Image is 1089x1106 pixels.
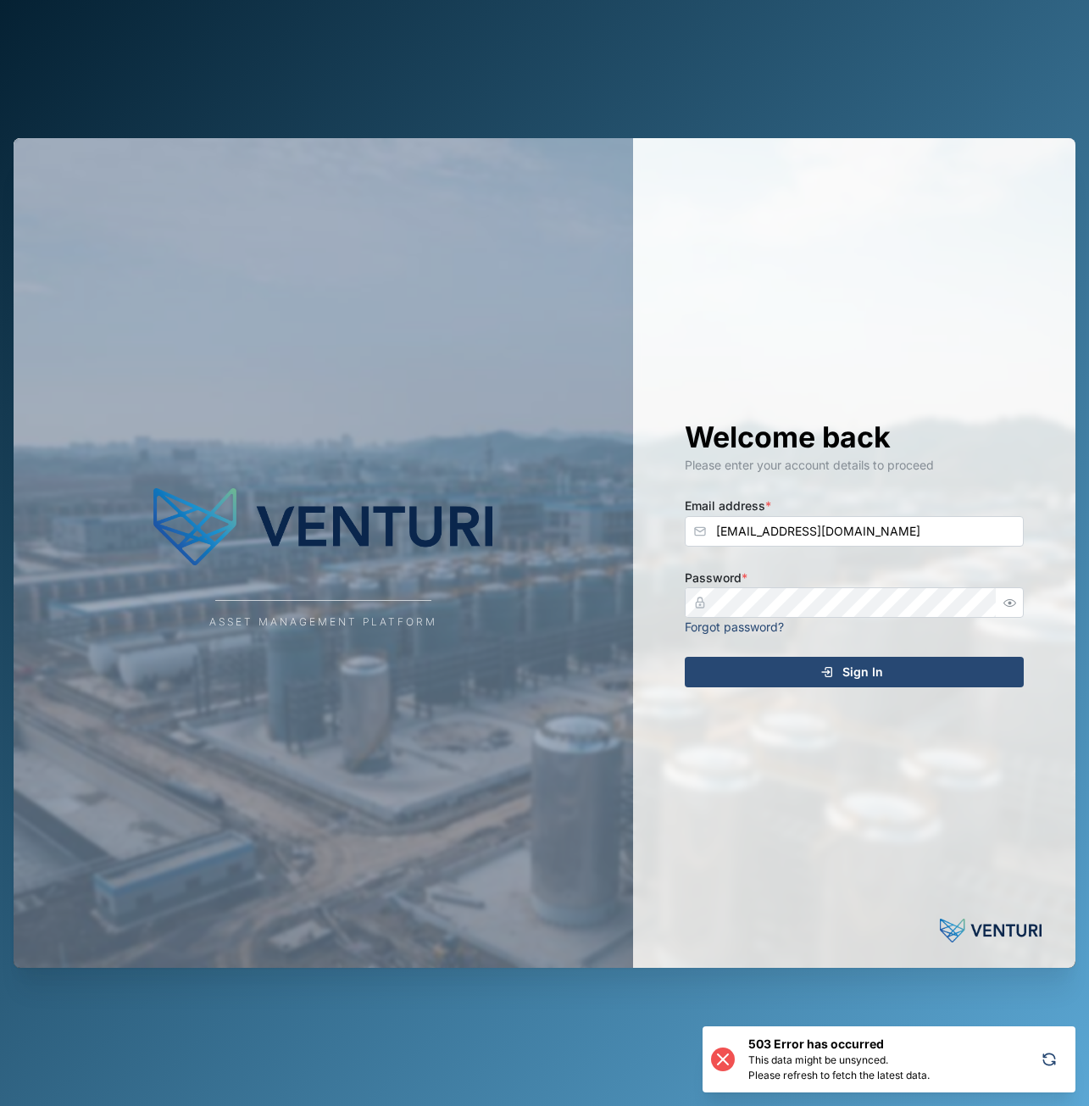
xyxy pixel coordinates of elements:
img: Company Logo [153,476,492,578]
input: Enter your email [685,516,1024,547]
img: Powered by: Venturi [940,914,1042,948]
label: Password [685,569,747,587]
div: This data might be unsynced. [748,1053,930,1069]
h6: 503 Error has occurred [748,1035,930,1053]
span: Sign In [842,658,883,686]
a: Forgot password? [685,620,784,634]
div: Please enter your account details to proceed [685,456,1024,475]
div: Please refresh to fetch the latest data. [748,1068,930,1084]
h1: Welcome back [685,419,1024,456]
button: Sign In [685,657,1024,687]
label: Email address [685,497,771,515]
div: Asset Management Platform [209,614,437,631]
